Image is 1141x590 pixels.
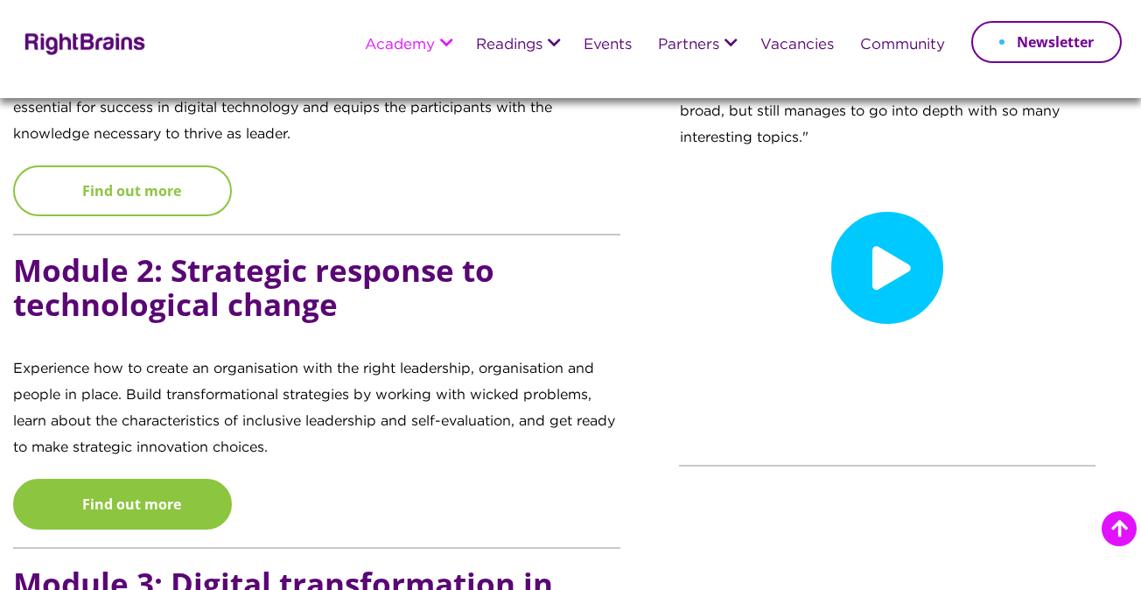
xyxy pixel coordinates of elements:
a: Community [860,38,945,53]
p: Experience how to create an organisation with the right leadership, organisation and people in pl... [13,356,620,479]
a: Find out more [13,165,232,216]
img: Rightbrains [19,30,146,55]
a: Vacancies [760,38,834,53]
a: Readings [476,38,542,53]
a: Newsletter [971,21,1122,63]
a: Find out more [13,479,232,530]
a: Events [584,38,632,53]
a: Partners [658,38,719,53]
iframe: RightBrains Digital Leadership Programme [680,151,1094,384]
a: Academy [365,38,435,53]
h5: Module 2: Strategic response to technological change [13,253,620,356]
